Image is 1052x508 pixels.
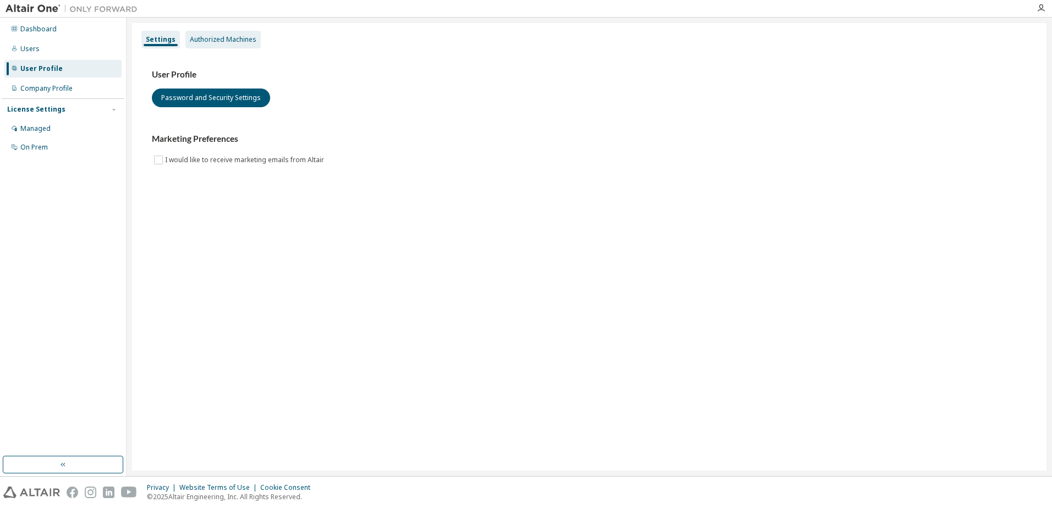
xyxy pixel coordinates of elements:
h3: User Profile [152,69,1027,80]
label: I would like to receive marketing emails from Altair [165,153,326,167]
img: instagram.svg [85,487,96,498]
img: altair_logo.svg [3,487,60,498]
div: On Prem [20,143,48,152]
div: Website Terms of Use [179,483,260,492]
img: Altair One [6,3,143,14]
div: User Profile [20,64,63,73]
button: Password and Security Settings [152,89,270,107]
div: Authorized Machines [190,35,256,44]
div: License Settings [7,105,65,114]
img: linkedin.svg [103,487,114,498]
div: Managed [20,124,51,133]
div: Users [20,45,40,53]
div: Settings [146,35,176,44]
div: Company Profile [20,84,73,93]
p: © 2025 Altair Engineering, Inc. All Rights Reserved. [147,492,317,501]
div: Privacy [147,483,179,492]
img: facebook.svg [67,487,78,498]
div: Cookie Consent [260,483,317,492]
div: Dashboard [20,25,57,34]
h3: Marketing Preferences [152,134,1027,145]
img: youtube.svg [121,487,137,498]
